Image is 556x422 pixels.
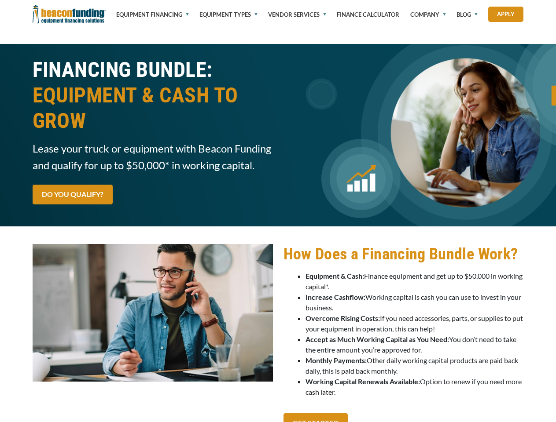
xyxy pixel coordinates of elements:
[33,185,113,204] a: DO YOU QUALIFY?
[306,271,524,292] li: Finance equipment and get up to $50,000 in working capital*.
[33,307,273,316] a: Man on the phone
[306,377,420,386] strong: Working Capital Renewals Available:
[488,7,523,22] a: Apply
[306,313,524,334] li: If you need accessories, parts, or supplies to put your equipment in operation, this can help!
[284,244,524,264] h2: How Does a Financing Bundle Work?
[306,314,380,322] strong: Overcome Rising Costs:
[306,292,524,313] li: Working capital is cash you can use to invest in your business.
[306,356,367,364] strong: Monthly Payments:
[306,272,364,280] strong: Equipment & Cash:
[306,334,524,355] li: You don’t need to take the entire amount you’re approved for.
[306,376,524,397] li: Option to renew if you need more cash later.
[306,335,449,343] strong: Accept as Much Working Capital as You Need:
[33,57,273,134] h1: FINANCING BUNDLE:
[33,244,273,382] img: Man on the phone
[306,355,524,376] li: Other daily working capital products are paid back daily, this is paid back monthly.
[33,140,273,174] span: Lease your truck or equipment with Beacon Funding and qualify for up to $50,000* in working capital.
[33,83,273,134] span: EQUIPMENT & CASH TO GROW
[306,293,365,301] strong: Increase Cashflow:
